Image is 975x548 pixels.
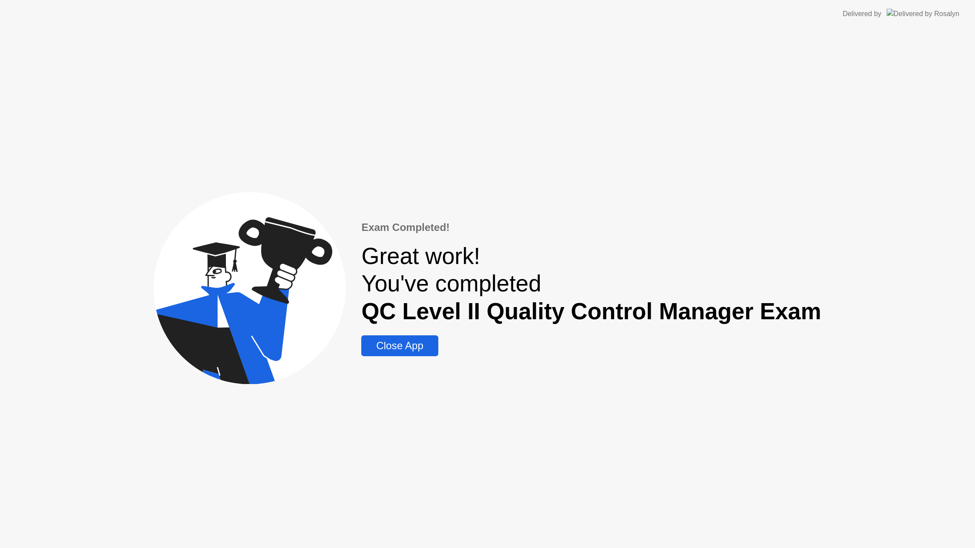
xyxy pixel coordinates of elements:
div: Great work! You've completed [361,242,821,325]
div: Exam Completed! [361,220,821,235]
button: Close App [361,335,438,356]
img: Delivered by Rosalyn [887,9,959,19]
b: QC Level II Quality Control Manager Exam [361,298,821,324]
div: Close App [364,340,435,352]
div: Delivered by [843,9,881,19]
